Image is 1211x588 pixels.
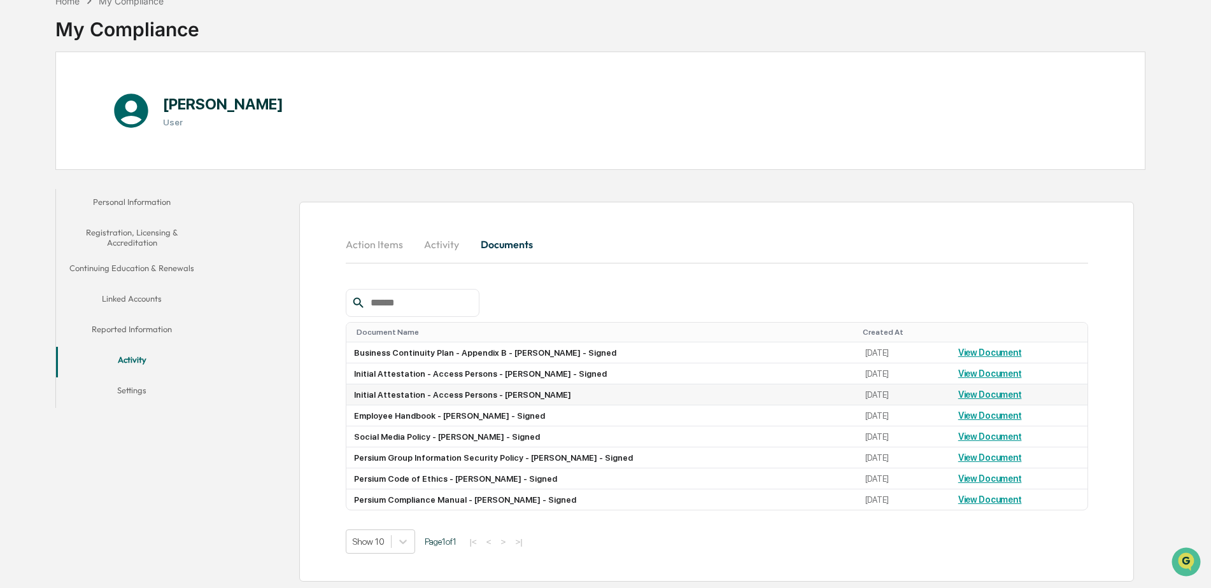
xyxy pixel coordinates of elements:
div: Start new chat [43,97,209,110]
td: Social Media Policy - [PERSON_NAME] - Signed [346,426,858,447]
button: Reported Information [56,316,208,347]
a: View Document [958,494,1022,505]
button: > [497,536,510,547]
a: 🗄️Attestations [87,155,163,178]
a: View Document [958,389,1022,400]
h1: [PERSON_NAME] [163,95,283,113]
td: Business Continuity Plan - Appendix B - [PERSON_NAME] - Signed [346,342,858,363]
div: 🗄️ [92,162,103,172]
h3: User [163,117,283,127]
td: [DATE] [858,447,951,468]
td: Persium Compliance Manual - [PERSON_NAME] - Signed [346,489,858,510]
div: secondary tabs example [56,189,208,409]
td: [DATE] [858,405,951,426]
td: Initial Attestation - Access Persons - [PERSON_NAME] - Signed [346,363,858,384]
td: [DATE] [858,426,951,447]
button: Start new chat [216,101,232,116]
td: [DATE] [858,384,951,405]
span: Pylon [127,216,154,225]
div: 🔎 [13,186,23,196]
p: How can we help? [13,27,232,47]
span: Page 1 of 1 [425,536,457,547]
img: 1746055101610-c473b297-6a78-478c-a979-82029cc54cd1 [13,97,36,120]
iframe: Open customer support [1170,546,1205,580]
a: View Document [958,473,1022,484]
button: |< [466,536,481,547]
a: 🔎Data Lookup [8,179,85,202]
a: View Document [958,347,1022,358]
a: View Document [958,368,1022,379]
div: secondary tabs example [346,229,1088,260]
td: [DATE] [858,363,951,384]
div: My Compliance [55,8,199,41]
a: View Document [958,452,1022,463]
button: Continuing Education & Renewals [56,255,208,286]
span: Data Lookup [25,185,80,197]
button: >| [511,536,526,547]
a: Powered byPylon [90,215,154,225]
a: 🖐️Preclearance [8,155,87,178]
button: Personal Information [56,189,208,220]
button: Linked Accounts [56,286,208,316]
button: Activity [56,347,208,377]
button: Documents [471,229,543,260]
button: Settings [56,377,208,408]
span: Attestations [105,160,158,173]
button: Action Items [346,229,413,260]
span: Preclearance [25,160,82,173]
td: [DATE] [858,489,951,510]
div: Toggle SortBy [357,328,853,337]
a: View Document [958,431,1022,442]
div: Toggle SortBy [961,328,1082,337]
input: Clear [33,58,210,71]
div: 🖐️ [13,162,23,172]
td: Employee Handbook - [PERSON_NAME] - Signed [346,405,858,426]
td: [DATE] [858,342,951,363]
div: We're available if you need us! [43,110,161,120]
td: [DATE] [858,468,951,489]
div: Toggle SortBy [863,328,945,337]
a: View Document [958,410,1022,421]
button: Activity [413,229,471,260]
button: < [483,536,495,547]
td: Initial Attestation - Access Persons - [PERSON_NAME] [346,384,858,405]
td: Persium Group Information Security Policy - [PERSON_NAME] - Signed [346,447,858,468]
button: Registration, Licensing & Accreditation [56,220,208,256]
td: Persium Code of Ethics - [PERSON_NAME] - Signed [346,468,858,489]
